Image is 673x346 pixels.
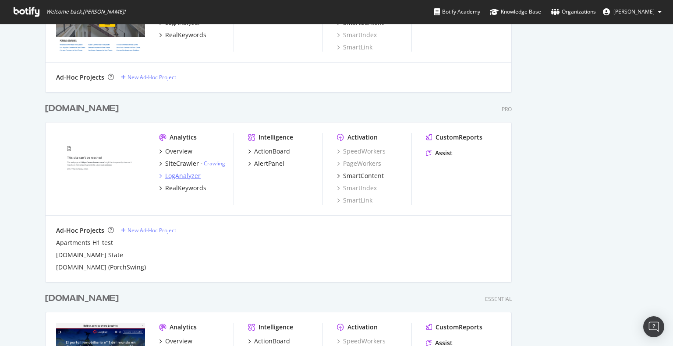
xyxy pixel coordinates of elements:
a: Apartments H1 test [56,238,113,247]
a: [DOMAIN_NAME] [45,292,122,305]
button: [PERSON_NAME] [596,5,669,19]
div: SiteCrawler [165,159,199,168]
div: Activation [347,133,378,142]
div: ActionBoard [254,147,290,156]
a: SmartContent [337,171,384,180]
a: Overview [159,147,192,156]
span: Welcome back, [PERSON_NAME] ! [46,8,125,15]
div: Overview [165,147,192,156]
div: [DOMAIN_NAME] [45,292,119,305]
div: Pro [502,105,512,113]
span: Isabelle Edson [613,8,655,15]
div: SmartContent [343,171,384,180]
div: New Ad-Hoc Project [128,227,176,234]
div: Analytics [170,323,197,332]
div: AlertPanel [254,159,284,168]
div: New Ad-Hoc Project [128,73,176,81]
a: SpeedWorkers [337,337,386,346]
div: Essential [485,295,512,303]
a: SmartLink [337,43,372,52]
a: SmartIndex [337,31,377,39]
a: AlertPanel [248,159,284,168]
a: [DOMAIN_NAME] (PorchSwing) [56,263,146,272]
div: Overview [165,337,192,346]
div: - [201,160,225,167]
a: LogAnalyzer [159,171,201,180]
div: Intelligence [259,133,293,142]
a: Overview [159,337,192,346]
a: CustomReports [426,133,482,142]
a: SiteCrawler- Crawling [159,159,225,168]
div: Intelligence [259,323,293,332]
div: Analytics [170,133,197,142]
div: Assist [435,149,453,157]
a: New Ad-Hoc Project [121,73,176,81]
div: [DOMAIN_NAME] [45,102,119,115]
div: LogAnalyzer [165,171,201,180]
a: SmartIndex [337,184,377,192]
div: Open Intercom Messenger [643,316,664,337]
a: Crawling [204,160,225,167]
div: RealKeywords [165,184,206,192]
div: CustomReports [436,323,482,332]
a: Assist [426,149,453,157]
div: Ad-Hoc Projects [56,226,104,235]
a: New Ad-Hoc Project [121,227,176,234]
a: SmartLink [337,196,372,205]
a: CustomReports [426,323,482,332]
div: Botify Academy [434,7,480,16]
div: RealKeywords [165,31,206,39]
a: RealKeywords [159,184,206,192]
a: [DOMAIN_NAME] State [56,251,123,259]
a: [DOMAIN_NAME] [45,102,122,115]
a: ActionBoard [248,147,290,156]
div: ActionBoard [254,337,290,346]
div: Ad-Hoc Projects [56,73,104,82]
div: Activation [347,323,378,332]
a: PageWorkers [337,159,381,168]
div: Knowledge Base [490,7,541,16]
a: SpeedWorkers [337,147,386,156]
img: www.homes.com [56,133,145,204]
a: ActionBoard [248,337,290,346]
div: Organizations [551,7,596,16]
a: RealKeywords [159,31,206,39]
div: CustomReports [436,133,482,142]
